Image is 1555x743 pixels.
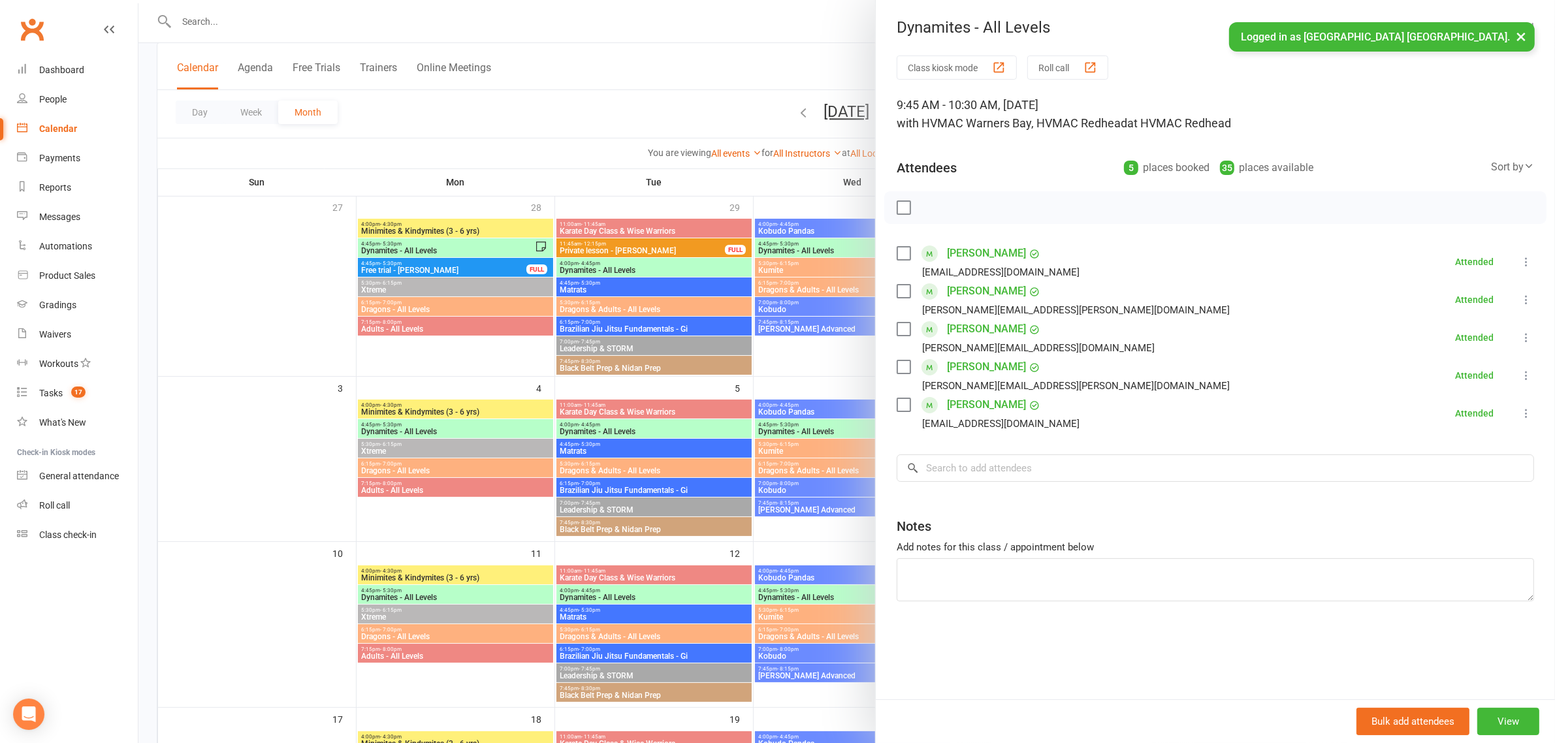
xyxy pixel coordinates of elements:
[1220,159,1313,177] div: places available
[17,291,138,320] a: Gradings
[1356,708,1469,735] button: Bulk add attendees
[947,281,1026,302] a: [PERSON_NAME]
[947,356,1026,377] a: [PERSON_NAME]
[39,388,63,398] div: Tasks
[1241,31,1510,43] span: Logged in as [GEOGRAPHIC_DATA] [GEOGRAPHIC_DATA].
[17,55,138,85] a: Dashboard
[17,144,138,173] a: Payments
[1455,333,1494,342] div: Attended
[39,530,97,540] div: Class check-in
[17,320,138,349] a: Waivers
[947,319,1026,340] a: [PERSON_NAME]
[897,454,1534,482] input: Search to add attendees
[947,243,1026,264] a: [PERSON_NAME]
[39,471,119,481] div: General attendance
[39,153,80,163] div: Payments
[17,379,138,408] a: Tasks 17
[17,491,138,520] a: Roll call
[897,116,1127,130] span: with HVMAC Warners Bay, HVMAC Redhead
[1220,161,1234,175] div: 35
[1124,159,1210,177] div: places booked
[1455,409,1494,418] div: Attended
[17,261,138,291] a: Product Sales
[71,387,86,398] span: 17
[1491,159,1534,176] div: Sort by
[17,202,138,232] a: Messages
[39,123,77,134] div: Calendar
[922,264,1080,281] div: [EMAIL_ADDRESS][DOMAIN_NAME]
[39,270,95,281] div: Product Sales
[39,182,71,193] div: Reports
[39,329,71,340] div: Waivers
[39,241,92,251] div: Automations
[17,85,138,114] a: People
[897,517,931,535] div: Notes
[922,415,1080,432] div: [EMAIL_ADDRESS][DOMAIN_NAME]
[897,96,1534,133] div: 9:45 AM - 10:30 AM, [DATE]
[1027,55,1108,80] button: Roll call
[1455,257,1494,266] div: Attended
[1124,161,1138,175] div: 5
[17,114,138,144] a: Calendar
[1127,116,1231,130] span: at HVMAC Redhead
[17,173,138,202] a: Reports
[13,699,44,730] div: Open Intercom Messenger
[39,358,78,369] div: Workouts
[17,520,138,550] a: Class kiosk mode
[922,377,1230,394] div: [PERSON_NAME][EMAIL_ADDRESS][PERSON_NAME][DOMAIN_NAME]
[39,500,70,511] div: Roll call
[39,212,80,222] div: Messages
[16,13,48,46] a: Clubworx
[897,539,1534,555] div: Add notes for this class / appointment below
[17,408,138,437] a: What's New
[17,349,138,379] a: Workouts
[1455,371,1494,380] div: Attended
[897,159,957,177] div: Attendees
[17,232,138,261] a: Automations
[922,340,1155,356] div: [PERSON_NAME][EMAIL_ADDRESS][DOMAIN_NAME]
[897,55,1017,80] button: Class kiosk mode
[1455,295,1494,304] div: Attended
[1509,22,1533,50] button: ×
[39,417,86,428] div: What's New
[876,18,1555,37] div: Dynamites - All Levels
[39,300,76,310] div: Gradings
[947,394,1026,415] a: [PERSON_NAME]
[1477,708,1539,735] button: View
[39,94,67,104] div: People
[17,462,138,491] a: General attendance kiosk mode
[922,302,1230,319] div: [PERSON_NAME][EMAIL_ADDRESS][PERSON_NAME][DOMAIN_NAME]
[39,65,84,75] div: Dashboard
